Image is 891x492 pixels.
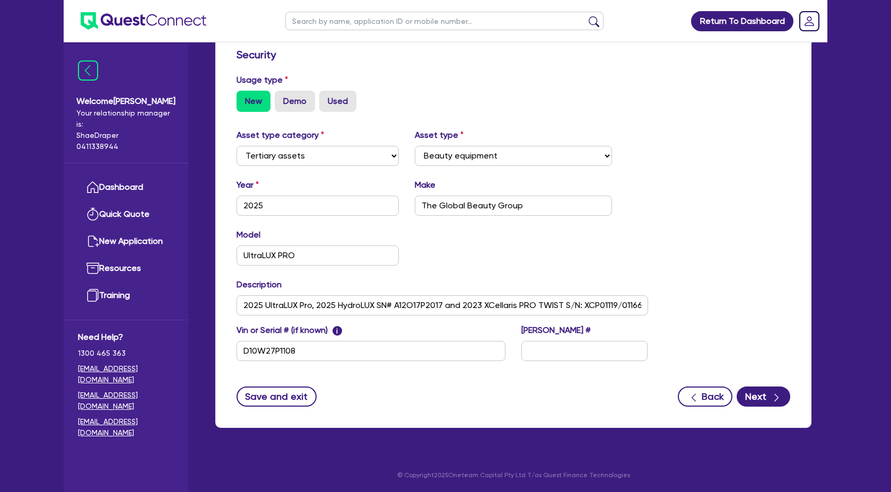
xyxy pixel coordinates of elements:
[78,390,174,412] a: [EMAIL_ADDRESS][DOMAIN_NAME]
[319,91,356,112] label: Used
[237,229,260,241] label: Model
[415,179,435,191] label: Make
[78,416,174,438] a: [EMAIL_ADDRESS][DOMAIN_NAME]
[78,60,98,81] img: icon-menu-close
[78,331,174,344] span: Need Help?
[415,129,464,142] label: Asset type
[237,48,790,61] h3: Security
[78,363,174,385] a: [EMAIL_ADDRESS][DOMAIN_NAME]
[237,386,317,407] button: Save and exit
[78,282,174,309] a: Training
[76,108,176,152] span: Your relationship manager is: Shae Draper 0411338944
[78,174,174,201] a: Dashboard
[78,348,174,359] span: 1300 465 363
[237,278,282,291] label: Description
[237,179,259,191] label: Year
[796,7,823,35] a: Dropdown toggle
[237,324,342,337] label: Vin or Serial # (if known)
[78,228,174,255] a: New Application
[208,470,819,480] p: © Copyright 2025 Oneteam Capital Pty Ltd T/as Quest Finance Technologies
[237,91,270,112] label: New
[237,129,324,142] label: Asset type category
[86,289,99,302] img: training
[285,12,604,30] input: Search by name, application ID or mobile number...
[691,11,793,31] a: Return To Dashboard
[78,201,174,228] a: Quick Quote
[678,386,732,407] button: Back
[86,208,99,221] img: quick-quote
[237,74,288,86] label: Usage type
[86,262,99,275] img: resources
[737,386,790,407] button: Next
[81,12,206,30] img: quest-connect-logo-blue
[521,324,591,337] label: [PERSON_NAME] #
[333,326,342,336] span: i
[275,91,315,112] label: Demo
[78,255,174,282] a: Resources
[86,235,99,248] img: new-application
[76,95,176,108] span: Welcome [PERSON_NAME]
